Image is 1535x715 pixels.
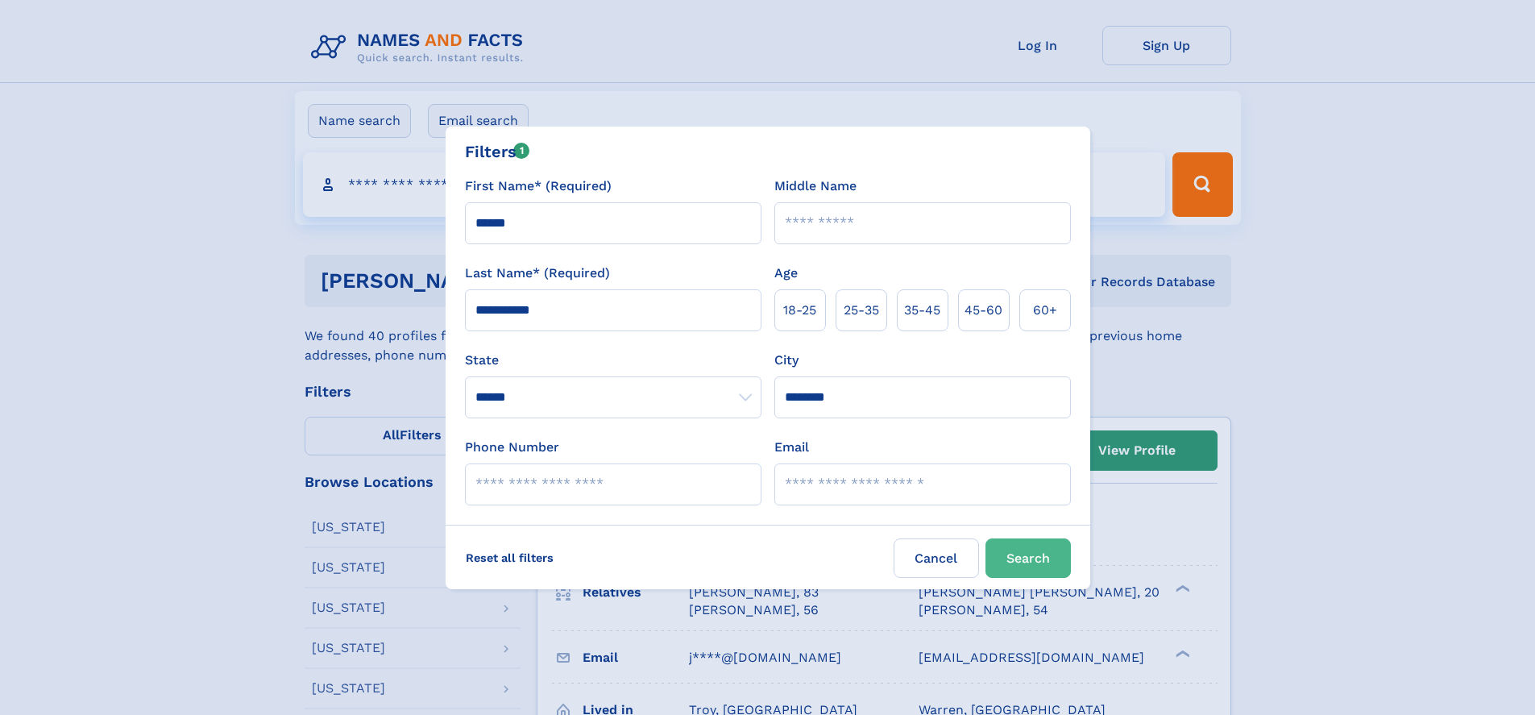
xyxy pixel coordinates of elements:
span: 18‑25 [783,301,816,320]
span: 45‑60 [965,301,1002,320]
label: Age [774,264,798,283]
label: First Name* (Required) [465,177,612,196]
span: 60+ [1033,301,1057,320]
button: Search [985,538,1071,578]
label: Phone Number [465,438,559,457]
div: Filters [465,139,530,164]
label: State [465,351,761,370]
span: 25‑35 [844,301,879,320]
span: 35‑45 [904,301,940,320]
label: Cancel [894,538,979,578]
label: Reset all filters [455,538,564,577]
label: City [774,351,799,370]
label: Middle Name [774,177,857,196]
label: Email [774,438,809,457]
label: Last Name* (Required) [465,264,610,283]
